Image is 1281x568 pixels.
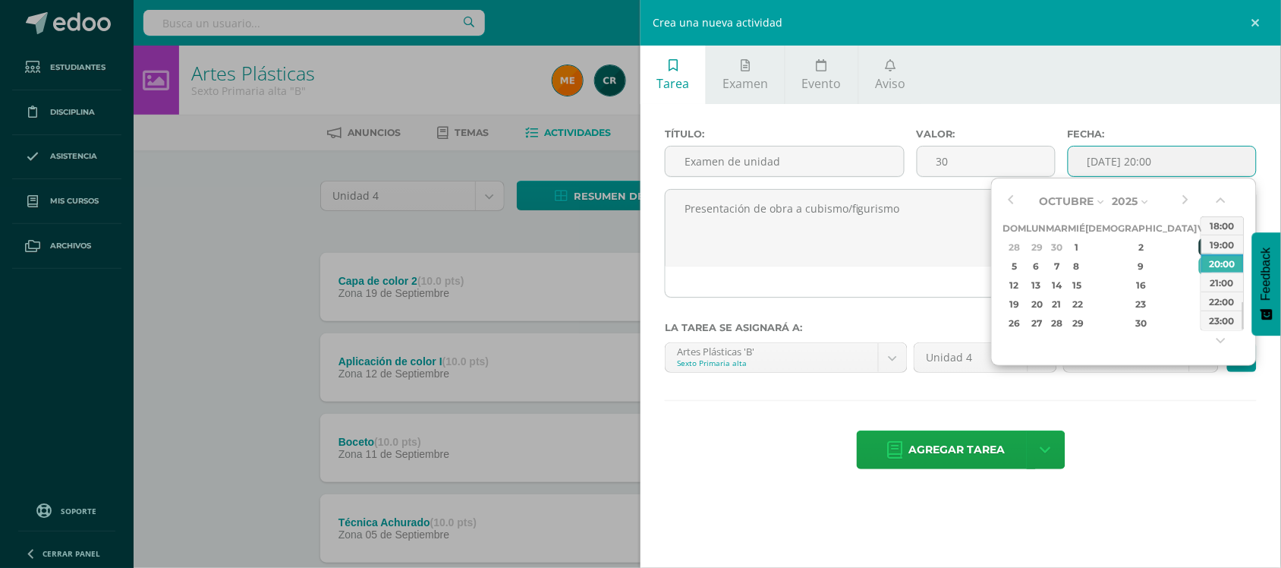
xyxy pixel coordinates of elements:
div: 1 [1070,238,1084,256]
input: Título [666,147,904,176]
div: 30 [1048,238,1065,256]
div: Artes Plásticas 'B' [677,343,867,358]
th: Mar [1047,219,1069,238]
div: 12 [1006,276,1024,294]
div: 23 [1097,295,1186,313]
a: Evento [785,46,858,104]
div: 7 [1048,257,1065,275]
div: 19:00 [1201,235,1244,254]
a: Examen [707,46,785,104]
span: Agregar tarea [909,431,1006,469]
div: 21:00 [1201,273,1244,292]
div: 22:00 [1201,292,1244,311]
label: La tarea se asignará a: [665,322,1257,333]
label: Valor: [917,128,1056,140]
div: 23:00 [1201,311,1244,330]
th: [DEMOGRAPHIC_DATA] [1086,219,1198,238]
div: 28 [1006,238,1024,256]
th: Lun [1027,219,1047,238]
div: 17 [1199,276,1213,294]
span: Tarea [657,75,690,92]
div: 30 [1097,314,1186,332]
div: 27 [1028,314,1044,332]
span: Octubre [1040,194,1094,208]
th: Mié [1069,219,1086,238]
div: 24 [1199,295,1213,313]
div: 20:00 [1201,254,1244,273]
span: Aviso [875,75,905,92]
div: 13 [1028,276,1044,294]
div: 21 [1048,295,1065,313]
div: 29 [1028,238,1044,256]
div: 8 [1070,257,1084,275]
div: 9 [1097,257,1186,275]
label: Fecha: [1068,128,1257,140]
div: 5 [1006,257,1024,275]
span: Evento [802,75,842,92]
div: 16 [1097,276,1186,294]
input: Puntos máximos [917,147,1055,176]
span: Unidad 4 [926,343,1016,372]
div: 18:00 [1201,216,1244,235]
a: Artes Plásticas 'B'Sexto Primaria alta [666,343,907,372]
div: 14 [1048,276,1065,294]
span: Examen [723,75,769,92]
input: Fecha de entrega [1069,147,1256,176]
div: 28 [1048,314,1065,332]
div: 3 [1199,238,1213,256]
span: Feedback [1260,248,1273,301]
div: 6 [1028,257,1044,275]
div: 31 [1199,314,1213,332]
div: 15 [1070,276,1084,294]
a: Aviso [859,46,922,104]
th: Vie [1198,219,1215,238]
div: Sexto Primaria alta [677,358,867,368]
button: Feedback - Mostrar encuesta [1252,232,1281,336]
div: 29 [1070,314,1084,332]
span: 2025 [1113,194,1138,208]
div: 20 [1028,295,1044,313]
div: 10 [1199,257,1213,275]
a: Unidad 4 [914,343,1056,372]
label: Título: [665,128,905,140]
div: 2 [1097,238,1186,256]
div: 26 [1006,314,1024,332]
th: Dom [1003,219,1027,238]
div: 22 [1070,295,1084,313]
div: 19 [1006,295,1024,313]
a: Tarea [640,46,706,104]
